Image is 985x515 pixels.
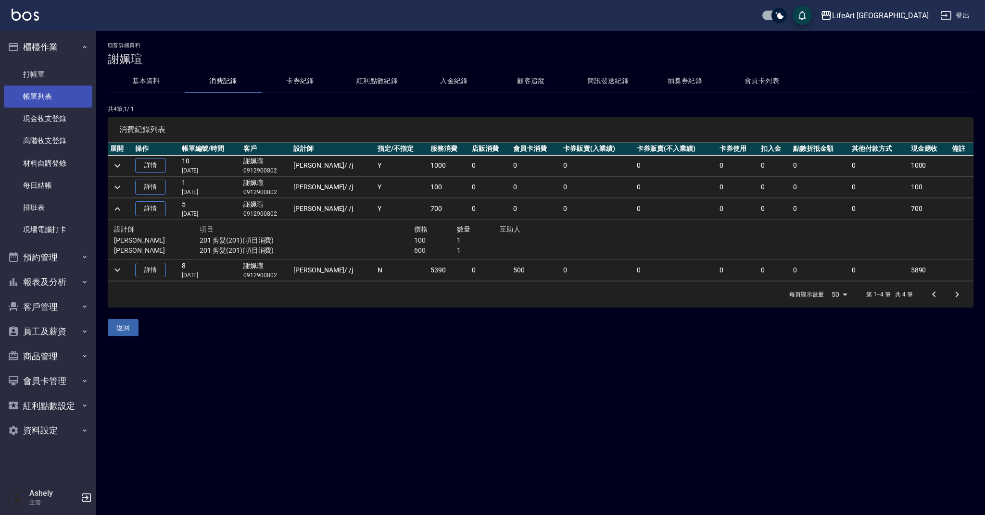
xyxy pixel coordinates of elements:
[634,198,717,220] td: 0
[561,143,634,155] th: 卡券販賣(入業績)
[634,143,717,155] th: 卡券販賣(不入業績)
[469,155,511,176] td: 0
[791,143,849,155] th: 點數折抵金額
[849,143,908,155] th: 其他付款方式
[457,225,471,233] span: 數量
[291,259,375,281] td: [PERSON_NAME] / /j
[29,489,78,498] h5: Ashely
[492,70,569,93] button: 顧客追蹤
[200,225,214,233] span: 項目
[243,166,289,175] p: 0912900802
[291,198,375,220] td: [PERSON_NAME] / /j
[4,152,92,174] a: 材料自購登錄
[817,6,933,25] button: LifeArt [GEOGRAPHIC_DATA]
[414,245,457,256] p: 600
[114,245,200,256] p: [PERSON_NAME]
[185,70,262,93] button: 消費記錄
[4,174,92,196] a: 每日結帳
[561,259,634,281] td: 0
[110,159,125,173] button: expand row
[179,177,241,198] td: 1
[500,225,520,233] span: 互助人
[241,259,291,281] td: 謝姵瑄
[909,177,950,198] td: 100
[291,177,375,198] td: [PERSON_NAME] / /j
[182,209,239,218] p: [DATE]
[4,35,92,60] button: 櫃檯作業
[646,70,723,93] button: 抽獎券紀錄
[717,259,758,281] td: 0
[469,198,511,220] td: 0
[108,105,973,113] p: 共 4 筆, 1 / 1
[4,245,92,270] button: 預約管理
[717,177,758,198] td: 0
[511,155,561,176] td: 0
[634,259,717,281] td: 0
[182,166,239,175] p: [DATE]
[179,259,241,281] td: 8
[569,70,646,93] button: 簡訊發送紀錄
[179,198,241,220] td: 5
[108,143,133,155] th: 展開
[12,9,39,21] img: Logo
[29,498,78,507] p: 主管
[758,259,791,281] td: 0
[791,177,849,198] td: 0
[832,10,929,22] div: LifeArt [GEOGRAPHIC_DATA]
[114,235,200,245] p: [PERSON_NAME]
[414,235,457,245] p: 100
[511,259,561,281] td: 500
[243,271,289,280] p: 0912900802
[723,70,800,93] button: 會員卡列表
[110,202,125,216] button: expand row
[469,177,511,198] td: 0
[949,143,973,155] th: 備註
[634,177,717,198] td: 0
[561,177,634,198] td: 0
[758,198,791,220] td: 0
[849,155,908,176] td: 0
[758,143,791,155] th: 扣入金
[849,198,908,220] td: 0
[4,86,92,108] a: 帳單列表
[469,143,511,155] th: 店販消費
[791,155,849,176] td: 0
[133,143,179,155] th: 操作
[243,209,289,218] p: 0912900802
[108,70,185,93] button: 基本資料
[119,125,962,135] span: 消費紀錄列表
[414,225,428,233] span: 價格
[291,143,375,155] th: 設計師
[108,319,139,337] button: 返回
[375,198,428,220] td: Y
[179,155,241,176] td: 10
[4,368,92,393] button: 會員卡管理
[511,177,561,198] td: 0
[182,188,239,196] p: [DATE]
[561,198,634,220] td: 0
[758,177,791,198] td: 0
[634,155,717,176] td: 0
[4,344,92,369] button: 商品管理
[110,180,125,195] button: expand row
[849,259,908,281] td: 0
[428,259,469,281] td: 5390
[375,155,428,176] td: Y
[241,155,291,176] td: 謝姵瑄
[200,245,414,256] p: 201 剪髮(201)(項目消費)
[866,290,913,299] p: 第 1–4 筆 共 4 筆
[114,225,135,233] span: 設計師
[758,155,791,176] td: 0
[849,177,908,198] td: 0
[200,235,414,245] p: 201 剪髮(201)(項目消費)
[457,245,500,256] p: 1
[511,198,561,220] td: 0
[135,158,166,173] a: 詳情
[108,52,973,66] h3: 謝姵瑄
[4,393,92,418] button: 紅利點數設定
[291,155,375,176] td: [PERSON_NAME] / /j
[428,177,469,198] td: 100
[4,108,92,130] a: 現金收支登錄
[457,235,500,245] p: 1
[909,155,950,176] td: 1000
